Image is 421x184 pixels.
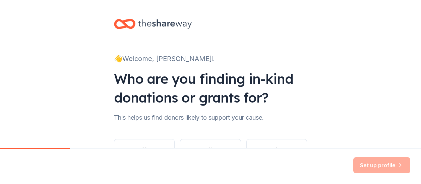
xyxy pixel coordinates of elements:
[114,139,175,171] button: Nonprofit
[114,69,307,107] div: Who are you finding in-kind donations or grants for?
[114,53,307,64] div: 👋 Welcome, [PERSON_NAME]!
[114,112,307,123] div: This helps us find donors likely to support your cause.
[180,139,241,171] button: Other group
[246,139,307,171] button: Individual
